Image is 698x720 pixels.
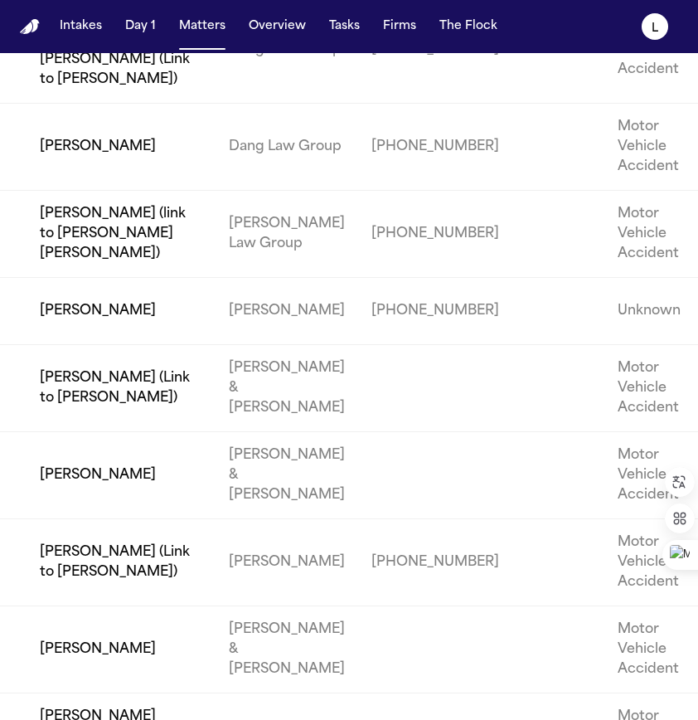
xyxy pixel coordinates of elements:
button: Tasks [322,12,366,41]
td: Motor Vehicle Accident [604,191,694,278]
td: Unknown [604,278,694,345]
button: Firms [376,12,423,41]
button: Matters [172,12,232,41]
td: [PERSON_NAME] & [PERSON_NAME] [216,345,358,432]
td: [PERSON_NAME] & [PERSON_NAME] [216,432,358,519]
td: Motor Vehicle Accident [604,606,694,693]
button: The Flock [433,12,504,41]
td: [PERSON_NAME] [216,278,358,345]
td: [PERSON_NAME] [216,519,358,606]
button: Overview [242,12,313,41]
td: [PERSON_NAME] Law Group [216,191,358,278]
td: Dang Law Group [216,104,358,191]
td: [PHONE_NUMBER] [358,519,512,606]
td: [PHONE_NUMBER] [358,104,512,191]
td: Motor Vehicle Accident [604,345,694,432]
td: Motor Vehicle Accident [604,104,694,191]
td: [PHONE_NUMBER] [358,191,512,278]
button: Intakes [53,12,109,41]
td: [PERSON_NAME] & [PERSON_NAME] [216,606,358,693]
td: [PHONE_NUMBER] [358,278,512,345]
td: Motor Vehicle Accident [604,519,694,606]
button: Day 1 [119,12,162,41]
td: Motor Vehicle Accident [604,432,694,519]
a: Home [20,19,40,35]
img: Finch Logo [20,19,40,35]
